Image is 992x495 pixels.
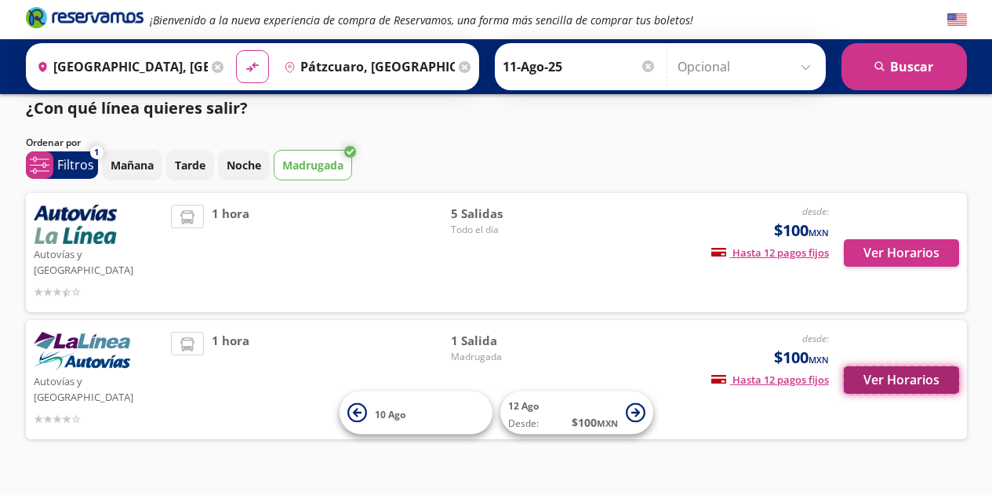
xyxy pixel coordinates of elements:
button: 10 Ago [340,391,492,435]
p: Ordenar por [26,136,81,150]
p: Tarde [175,157,205,173]
span: Todo el día [451,223,561,237]
span: Hasta 12 pagos fijos [711,373,829,387]
span: $100 [774,219,829,242]
span: 10 Ago [375,407,405,420]
span: Madrugada [451,350,561,364]
img: Autovías y La Línea [34,332,130,371]
span: Hasta 12 pagos fijos [711,246,829,260]
p: Filtros [57,155,94,174]
button: 12 AgoDesde:$100MXN [500,391,653,435]
span: Desde: [508,417,539,431]
small: MXN [808,227,829,238]
p: Autovías y [GEOGRAPHIC_DATA] [34,371,164,405]
span: 12 Ago [508,399,539,413]
input: Buscar Origen [31,47,208,86]
span: $ 100 [572,414,618,431]
em: desde: [802,332,829,345]
span: 1 Salida [451,332,561,350]
i: Brand Logo [26,5,144,29]
button: Ver Horarios [844,239,959,267]
span: 1 hora [212,205,249,300]
a: Brand Logo [26,5,144,34]
em: desde: [802,205,829,218]
button: Buscar [841,43,967,90]
p: Mañana [111,157,154,173]
input: Opcional [678,47,818,86]
button: Mañana [102,150,162,180]
img: Autovías y La Línea [34,205,117,244]
button: Madrugada [274,150,352,180]
em: ¡Bienvenido a la nueva experiencia de compra de Reservamos, una forma más sencilla de comprar tus... [150,13,693,27]
p: Noche [227,157,261,173]
small: MXN [597,417,618,429]
span: $100 [774,346,829,369]
input: Buscar Destino [278,47,455,86]
button: Tarde [166,150,214,180]
input: Elegir Fecha [503,47,656,86]
button: English [947,10,967,30]
span: 1 hora [212,332,249,428]
span: 1 [94,146,99,159]
p: ¿Con qué línea quieres salir? [26,96,248,120]
span: 5 Salidas [451,205,561,223]
button: 1Filtros [26,151,98,179]
button: Ver Horarios [844,366,959,394]
small: MXN [808,354,829,366]
p: Madrugada [282,157,343,173]
p: Autovías y [GEOGRAPHIC_DATA] [34,244,164,278]
button: Noche [218,150,270,180]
